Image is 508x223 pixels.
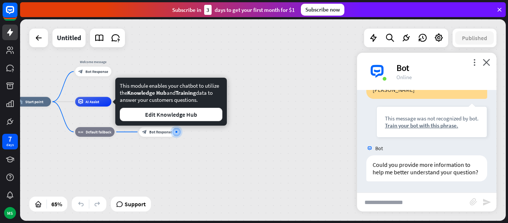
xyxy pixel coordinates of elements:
span: Start point [25,99,44,104]
span: Bot Response [149,129,172,134]
i: block_attachment [470,198,477,206]
span: Knowledge Hub [127,89,167,96]
button: Open LiveChat chat widget [6,3,28,25]
div: Subscribe now [301,4,344,16]
span: Support [125,198,146,210]
div: Online [396,74,488,81]
div: Welcome message [71,59,115,64]
div: 65% [49,198,64,210]
span: Training [176,89,196,96]
i: block_fallback [78,129,83,134]
span: Default fallback [86,129,112,134]
i: more_vert [471,59,478,66]
button: Edit Knowledge Hub [120,108,222,121]
div: Could you provide more information to help me better understand your question? [366,155,487,181]
div: This message was not recognized by bot. [385,115,479,122]
i: send [482,198,491,207]
div: Untitled [57,29,81,47]
button: Published [455,31,494,45]
div: days [6,142,14,148]
a: 7 days [2,134,18,149]
i: close [483,59,490,66]
div: Bot [396,62,488,74]
i: home_2 [18,99,23,104]
i: block_bot_response [78,69,83,74]
div: Train your bot with this phrase. [385,122,479,129]
span: Bot Response [86,69,108,74]
div: MS [4,207,16,219]
div: 7 [8,136,12,142]
i: block_bot_response [142,129,147,134]
span: AI Assist [86,99,99,104]
span: Bot [375,145,383,152]
div: 3 [204,5,212,15]
div: This module enables your chatbot to utilize the and data to answer your customers questions. [120,82,222,121]
div: Subscribe in days to get your first month for $1 [172,5,295,15]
